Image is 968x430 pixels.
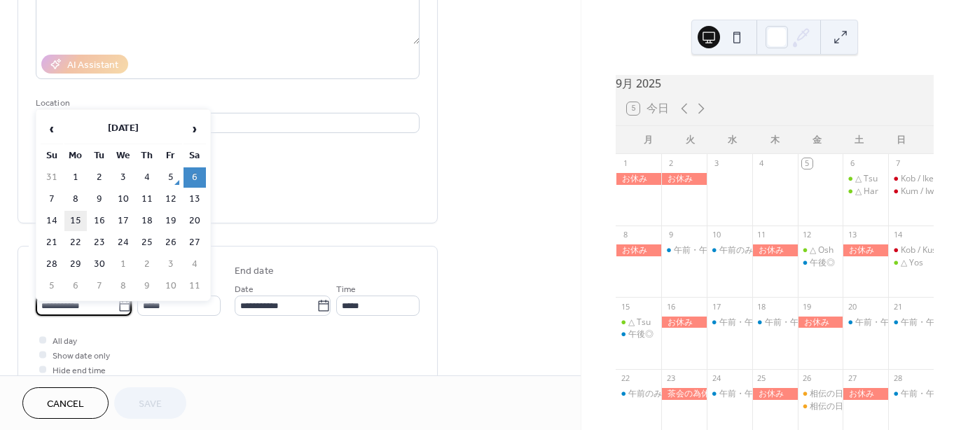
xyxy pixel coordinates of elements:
td: 6 [184,167,206,188]
td: 26 [160,233,182,253]
div: 午前・午後◎ [719,388,770,400]
div: 10 [711,230,721,240]
div: 14 [892,230,903,240]
div: 相伝の日Kob/Har/Tsu [810,401,892,412]
div: 19 [802,301,813,312]
div: 9月 2025 [616,75,934,92]
th: Sa [184,146,206,166]
div: 26 [802,373,813,384]
td: 10 [112,189,134,209]
td: 16 [88,211,111,231]
td: 19 [160,211,182,231]
div: お休み [843,388,888,400]
td: 12 [160,189,182,209]
div: Kob / Kus [901,244,936,256]
div: △ Har [855,186,878,197]
div: 1 [620,158,630,169]
div: Kum / Iwa [901,186,939,197]
div: 午前・午後◎ [752,317,798,328]
td: 1 [112,254,134,275]
div: △ Tsu [843,173,888,185]
div: 相伝の日Osh/Nos [798,388,843,400]
td: 1 [64,167,87,188]
div: 木 [754,126,796,154]
div: 午前・午後◎ [901,317,951,328]
div: 午前のみ◎ [707,244,752,256]
div: △ Tsu [628,317,651,328]
div: 午前のみ◎ [628,388,670,400]
td: 10 [160,276,182,296]
div: △ Tsu [855,173,878,185]
th: Fr [160,146,182,166]
span: All day [53,334,77,349]
div: 11 [756,230,767,240]
div: お休み [661,317,707,328]
th: Th [136,146,158,166]
div: 16 [665,301,676,312]
div: △ Har [843,186,888,197]
td: 5 [160,167,182,188]
th: Su [41,146,63,166]
td: 2 [136,254,158,275]
div: 18 [756,301,767,312]
div: 12 [802,230,813,240]
div: Kob / Ike [901,173,934,185]
span: Show date only [53,349,110,363]
td: 17 [112,211,134,231]
div: 午後◎ [616,328,661,340]
td: 3 [112,167,134,188]
div: 土 [838,126,880,154]
td: 11 [136,189,158,209]
div: 午前・午後◎ [855,317,906,328]
div: 15 [620,301,630,312]
div: Kob / Ike [888,173,934,185]
td: 7 [41,189,63,209]
div: 午後◎ [798,257,843,269]
div: お休み [843,244,888,256]
td: 8 [64,189,87,209]
div: 27 [847,373,857,384]
div: 28 [892,373,903,384]
div: 相伝の日Osh/Nos [810,388,877,400]
div: お休み [798,317,843,328]
div: △ Osh [810,244,834,256]
div: 午前のみ◎ [719,244,761,256]
th: Tu [88,146,111,166]
td: 29 [64,254,87,275]
span: Time [336,282,356,297]
div: △ Yos [888,257,934,269]
div: 月 [627,126,669,154]
td: 20 [184,211,206,231]
td: 4 [136,167,158,188]
div: 20 [847,301,857,312]
div: 金 [796,126,838,154]
td: 6 [64,276,87,296]
td: 27 [184,233,206,253]
div: 午前・午後◎ [765,317,815,328]
div: 茶会の為休み [661,388,707,400]
td: 8 [112,276,134,296]
div: 4 [756,158,767,169]
a: Cancel [22,387,109,419]
div: 午前・午後◎ [888,388,934,400]
td: 9 [136,276,158,296]
td: 21 [41,233,63,253]
div: Kob / Kus [888,244,934,256]
td: 31 [41,167,63,188]
td: 13 [184,189,206,209]
div: 日 [880,126,922,154]
td: 7 [88,276,111,296]
div: 8 [620,230,630,240]
td: 5 [41,276,63,296]
div: 午前のみ◎ [616,388,661,400]
td: 24 [112,233,134,253]
span: Cancel [47,397,84,412]
div: 午前・午後◎ [707,317,752,328]
td: 23 [88,233,111,253]
span: Hide end time [53,363,106,378]
div: 23 [665,373,676,384]
div: 6 [847,158,857,169]
div: 午前・午後◎ [719,317,770,328]
div: 24 [711,373,721,384]
div: 7 [892,158,903,169]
